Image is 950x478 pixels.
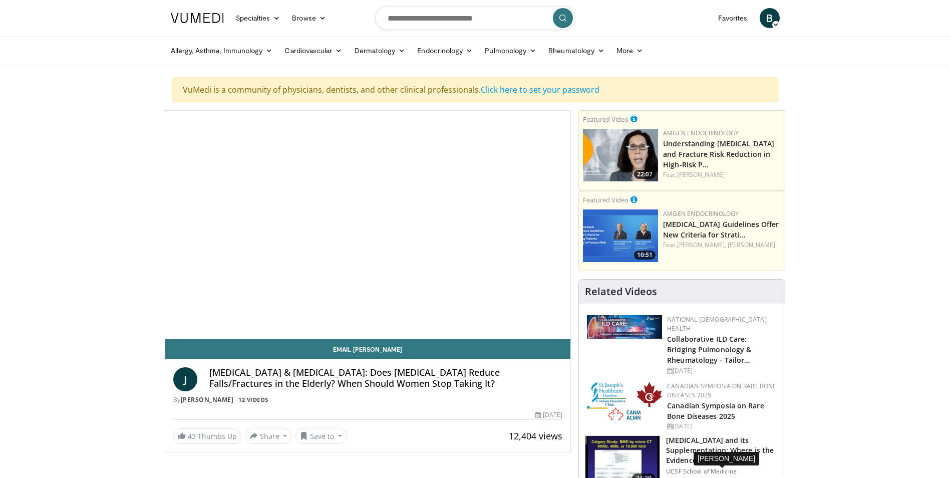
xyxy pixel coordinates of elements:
a: Click here to set your password [481,84,599,95]
span: 10:51 [634,251,656,260]
video-js: Video Player [165,111,571,339]
a: Canadian Symposia on Rare Bone Diseases 2025 [667,382,776,399]
a: [MEDICAL_DATA] Guidelines Offer New Criteria for Strati… [663,219,779,240]
a: Understanding [MEDICAL_DATA] and Fracture Risk Reduction in High-Risk P… [663,139,774,169]
div: By [173,395,563,404]
h4: Related Videos [585,286,657,298]
img: VuMedi Logo [171,13,224,23]
a: 12 Videos [235,396,272,404]
a: Collaborative ILD Care: Bridging Pulmonology & Rheumatology - Tailor… [667,334,751,365]
a: 10:51 [583,209,658,262]
a: [PERSON_NAME] [677,170,725,179]
div: [PERSON_NAME] [694,452,759,465]
h3: [MEDICAL_DATA] and its Supplementation: Where is the Evidence and Should … [666,435,779,465]
a: Browse [286,8,332,28]
input: Search topics, interventions [375,6,575,30]
span: 12,404 views [509,430,562,442]
a: National [DEMOGRAPHIC_DATA] Health [667,315,767,333]
h4: [MEDICAL_DATA] & [MEDICAL_DATA]: Does [MEDICAL_DATA] Reduce Falls/Fractures in the Elderly? When ... [209,367,563,389]
a: Dermatology [349,41,412,61]
a: More [610,41,649,61]
a: Email [PERSON_NAME] [165,339,571,359]
a: [PERSON_NAME], [677,241,726,249]
a: Amgen Endocrinology [663,209,739,218]
a: Allergy, Asthma, Immunology [165,41,279,61]
img: 59b7dea3-8883-45d6-a110-d30c6cb0f321.png.150x105_q85_autocrop_double_scale_upscale_version-0.2.png [587,382,662,422]
a: J [173,367,197,391]
a: Endocrinology [411,41,479,61]
a: Canadian Symposia on Rare Bone Diseases 2025 [667,401,764,421]
a: B [760,8,780,28]
small: Featured Video [583,115,628,124]
div: [DATE] [667,366,777,375]
a: Favorites [712,8,754,28]
a: [PERSON_NAME] [728,241,775,249]
img: c9a25db3-4db0-49e1-a46f-17b5c91d58a1.png.150x105_q85_crop-smart_upscale.png [583,129,658,181]
img: 7e341e47-e122-4d5e-9c74-d0a8aaff5d49.jpg.150x105_q85_autocrop_double_scale_upscale_version-0.2.jpg [587,315,662,339]
div: Feat. [663,241,781,250]
a: 22:07 [583,129,658,181]
div: [DATE] [535,410,562,419]
p: UCSF School of Medicine [666,467,779,475]
a: Rheumatology [542,41,610,61]
a: Cardiovascular [278,41,348,61]
div: [DATE] [667,422,777,431]
a: Pulmonology [479,41,542,61]
span: 22:07 [634,170,656,179]
a: 43 Thumbs Up [173,428,241,444]
a: Amgen Endocrinology [663,129,739,137]
img: 7b525459-078d-43af-84f9-5c25155c8fbb.png.150x105_q85_crop-smart_upscale.jpg [583,209,658,262]
span: 43 [188,431,196,441]
a: [PERSON_NAME] [181,395,234,404]
div: VuMedi is a community of physicians, dentists, and other clinical professionals. [172,77,778,102]
small: Featured Video [583,195,628,204]
div: Feat. [663,170,781,179]
button: Share [245,428,292,444]
a: Specialties [230,8,286,28]
button: Save to [295,428,347,444]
